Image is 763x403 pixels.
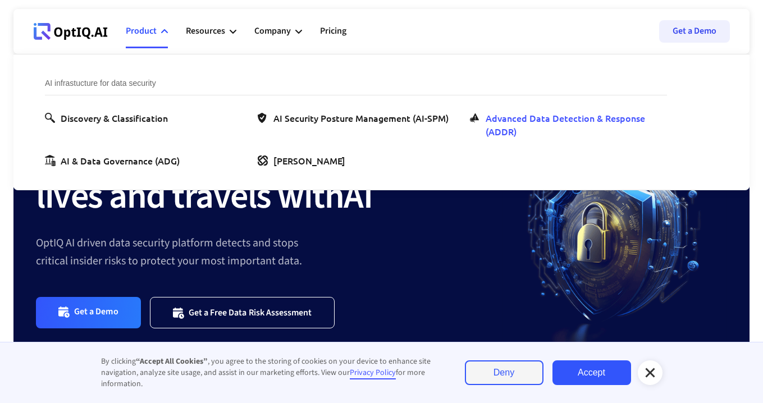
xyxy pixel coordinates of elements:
[189,307,312,318] div: Get a Free Data Risk Assessment
[74,306,118,319] div: Get a Demo
[61,154,180,167] div: AI & Data Governance (ADG)
[470,111,667,138] a: Advanced Data Detection & Response (ADDR)
[350,367,396,379] a: Privacy Policy
[186,24,225,39] div: Resources
[186,15,236,48] div: Resources
[34,15,108,48] a: Webflow Homepage
[45,111,172,125] a: Discovery & Classification
[320,15,346,48] a: Pricing
[465,360,543,385] a: Deny
[126,24,157,39] div: Product
[273,154,345,167] div: [PERSON_NAME]
[36,234,502,270] div: OptIQ AI driven data security platform detects and stops critical insider risks to protect your m...
[13,54,750,190] nav: Product
[486,111,663,138] div: Advanced Data Detection & Response (ADDR)
[36,297,141,328] a: Get a Demo
[258,111,453,125] a: AI Security Posture Management (AI-SPM)
[136,356,208,367] strong: “Accept All Cookies”
[45,77,667,95] div: AI infrastucture for data security
[101,356,442,390] div: By clicking , you agree to the storing of cookies on your device to enhance site navigation, anal...
[254,15,302,48] div: Company
[273,111,449,125] div: AI Security Posture Management (AI-SPM)
[344,171,372,222] strong: AI
[150,297,335,328] a: Get a Free Data Risk Assessment
[254,24,291,39] div: Company
[126,15,168,48] div: Product
[61,111,168,125] div: Discovery & Classification
[659,20,730,43] a: Get a Demo
[258,154,350,167] a: [PERSON_NAME]
[45,154,184,167] a: AI & Data Governance (ADG)
[552,360,631,385] a: Accept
